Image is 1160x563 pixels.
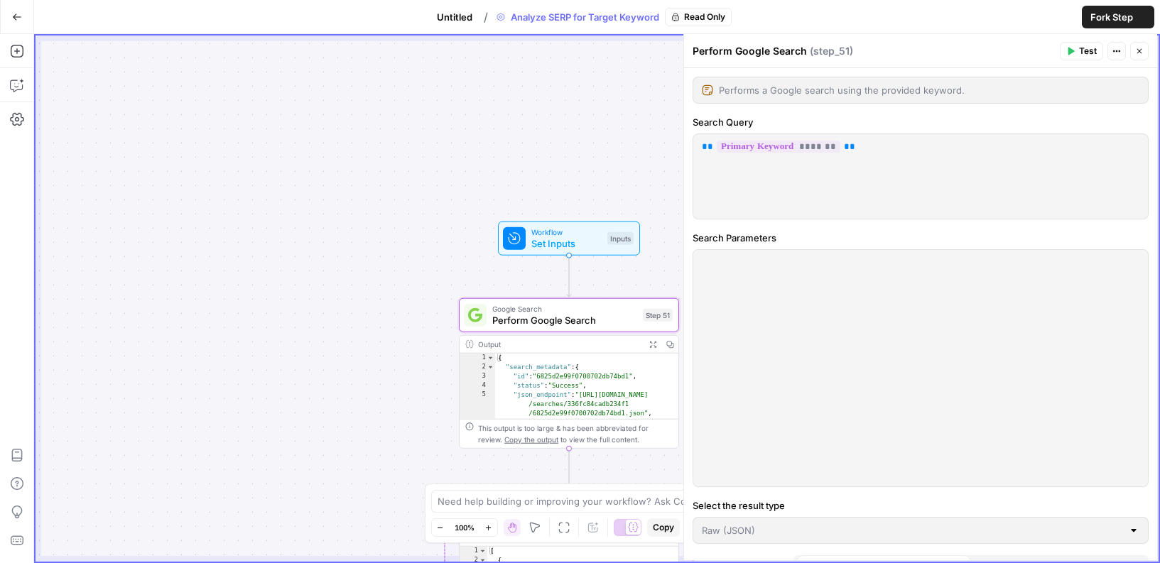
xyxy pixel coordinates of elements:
[479,547,487,556] span: Toggle code folding, rows 1 through 8
[607,232,634,245] div: Inputs
[487,354,494,363] span: Toggle code folding, rows 1 through 119
[653,521,674,534] span: Copy
[428,6,481,28] button: Untitled
[487,363,494,372] span: Toggle code folding, rows 2 through 11
[460,363,495,372] div: 2
[504,435,558,444] span: Copy the output
[459,222,679,256] div: WorkflowSet InputsInputs
[643,309,673,322] div: Step 51
[1082,6,1154,28] button: Fork Step
[567,256,571,297] g: Edge from start to step_51
[531,236,602,251] span: Set Inputs
[693,498,1149,513] label: Select the result type
[437,10,472,24] span: Untitled
[460,381,495,390] div: 4
[693,44,1056,58] div: Perform Google Search
[478,422,673,445] div: This output is too large & has been abbreviated for review. to view the full content.
[484,9,488,26] span: /
[492,303,637,315] span: Google Search
[460,372,495,381] div: 3
[460,547,487,556] div: 1
[1060,42,1103,60] button: Test
[460,354,495,363] div: 1
[455,522,475,533] span: 100%
[693,231,1149,245] label: Search Parameters
[491,8,732,26] div: Analyze SERP for Target Keyword
[693,115,1149,129] label: Search Query
[647,518,680,537] button: Copy
[1079,45,1097,58] span: Test
[478,339,640,350] div: Output
[492,313,637,327] span: Perform Google Search
[702,523,1122,537] input: Raw (JSON)
[531,226,602,238] span: Workflow
[1090,10,1133,24] span: Fork Step
[460,390,495,418] div: 5
[459,298,679,449] div: Google SearchPerform Google SearchStep 51Output{ "search_metadata":{ "id":"6825d2e99f0700702db74b...
[567,449,571,490] g: Edge from step_51 to step_89
[810,44,853,58] span: ( step_51 )
[460,418,495,437] div: 6
[684,11,725,23] span: Read Only
[719,83,1139,97] textarea: Performs a Google search using the provided keyword.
